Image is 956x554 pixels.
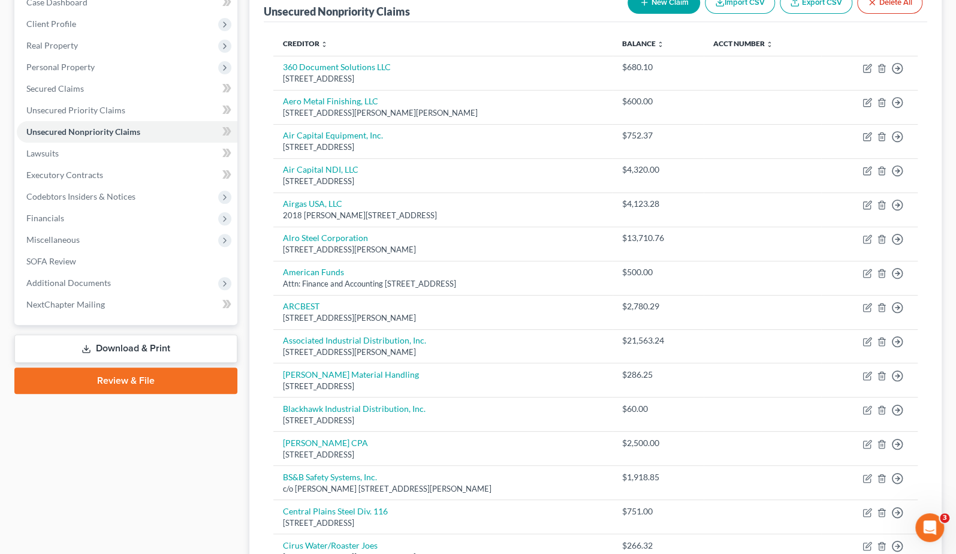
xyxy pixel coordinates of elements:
[622,266,694,278] div: $500.00
[283,278,603,290] div: Attn: Finance and Accounting [STREET_ADDRESS]
[26,191,135,201] span: Codebtors Insiders & Notices
[264,4,410,19] div: Unsecured Nonpriority Claims
[26,299,105,309] span: NextChapter Mailing
[622,164,694,176] div: $4,320.00
[17,78,237,100] a: Secured Claims
[283,404,426,414] a: Blackhawk Industrial Distribution, Inc.
[283,381,603,392] div: [STREET_ADDRESS]
[26,40,78,50] span: Real Property
[283,73,603,85] div: [STREET_ADDRESS]
[17,121,237,143] a: Unsecured Nonpriority Claims
[622,540,694,552] div: $266.32
[283,483,603,495] div: c/o [PERSON_NAME] [STREET_ADDRESS][PERSON_NAME]
[622,335,694,347] div: $21,563.24
[622,437,694,449] div: $2,500.00
[26,170,103,180] span: Executory Contracts
[622,39,664,48] a: Balance unfold_more
[17,251,237,272] a: SOFA Review
[283,130,383,140] a: Air Capital Equipment, Inc.
[283,369,419,380] a: [PERSON_NAME] Material Handling
[283,62,391,72] a: 360 Document Solutions LLC
[26,213,64,223] span: Financials
[283,517,603,529] div: [STREET_ADDRESS]
[283,312,603,324] div: [STREET_ADDRESS][PERSON_NAME]
[17,100,237,121] a: Unsecured Priority Claims
[283,164,358,174] a: Air Capital NDI, LLC
[622,300,694,312] div: $2,780.29
[283,233,368,243] a: Alro Steel Corporation
[283,39,328,48] a: Creditor unfold_more
[26,105,125,115] span: Unsecured Priority Claims
[283,176,603,187] div: [STREET_ADDRESS]
[283,472,377,482] a: BS&B Safety Systems, Inc.
[283,107,603,119] div: [STREET_ADDRESS][PERSON_NAME][PERSON_NAME]
[915,513,944,542] iframe: Intercom live chat
[622,403,694,415] div: $60.00
[14,335,237,363] a: Download & Print
[713,39,773,48] a: Acct Number unfold_more
[321,41,328,48] i: unfold_more
[283,198,342,209] a: Airgas USA, LLC
[283,438,368,448] a: [PERSON_NAME] CPA
[17,164,237,186] a: Executory Contracts
[283,301,319,311] a: ARCBEST
[26,148,59,158] span: Lawsuits
[622,369,694,381] div: $286.25
[766,41,773,48] i: unfold_more
[940,513,949,523] span: 3
[26,127,140,137] span: Unsecured Nonpriority Claims
[26,19,76,29] span: Client Profile
[283,506,388,516] a: Central Plains Steel Div. 116
[283,347,603,358] div: [STREET_ADDRESS][PERSON_NAME]
[283,267,344,277] a: American Funds
[26,83,84,94] span: Secured Claims
[622,61,694,73] div: $680.10
[283,335,426,345] a: Associated Industrial Distribution, Inc.
[17,294,237,315] a: NextChapter Mailing
[26,278,111,288] span: Additional Documents
[622,95,694,107] div: $600.00
[26,62,95,72] span: Personal Property
[283,141,603,153] div: [STREET_ADDRESS]
[14,368,237,394] a: Review & File
[622,130,694,141] div: $752.37
[622,471,694,483] div: $1,918.85
[26,256,76,266] span: SOFA Review
[283,244,603,255] div: [STREET_ADDRESS][PERSON_NAME]
[622,505,694,517] div: $751.00
[622,232,694,244] div: $13,710.76
[17,143,237,164] a: Lawsuits
[283,415,603,426] div: [STREET_ADDRESS]
[657,41,664,48] i: unfold_more
[283,540,378,550] a: Cirus Water/Roaster Joes
[283,449,603,460] div: [STREET_ADDRESS]
[622,198,694,210] div: $4,123.28
[283,210,603,221] div: 2018 [PERSON_NAME][STREET_ADDRESS]
[26,234,80,245] span: Miscellaneous
[283,96,378,106] a: Aero Metal Finishing, LLC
